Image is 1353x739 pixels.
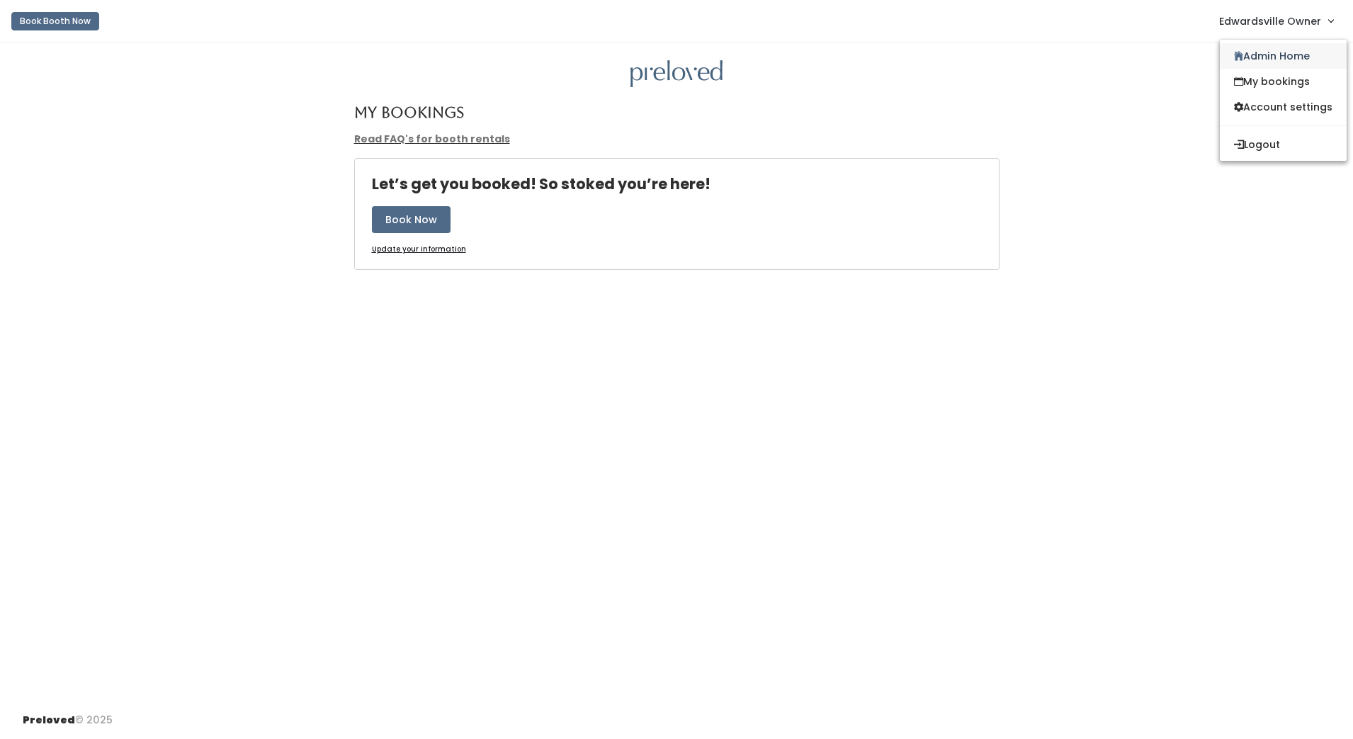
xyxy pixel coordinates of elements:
[372,206,451,233] button: Book Now
[11,12,99,30] button: Book Booth Now
[1220,94,1347,120] a: Account settings
[1205,6,1347,36] a: Edwardsville Owner
[1220,132,1347,157] button: Logout
[23,701,113,728] div: © 2025
[372,244,466,255] a: Update your information
[372,244,466,254] u: Update your information
[1220,43,1347,69] a: Admin Home
[372,176,711,192] h4: Let’s get you booked! So stoked you’re here!
[11,6,99,37] a: Book Booth Now
[23,713,75,727] span: Preloved
[354,132,510,146] a: Read FAQ's for booth rentals
[354,104,464,120] h4: My Bookings
[630,60,723,88] img: preloved logo
[1220,69,1347,94] a: My bookings
[1219,13,1321,29] span: Edwardsville Owner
